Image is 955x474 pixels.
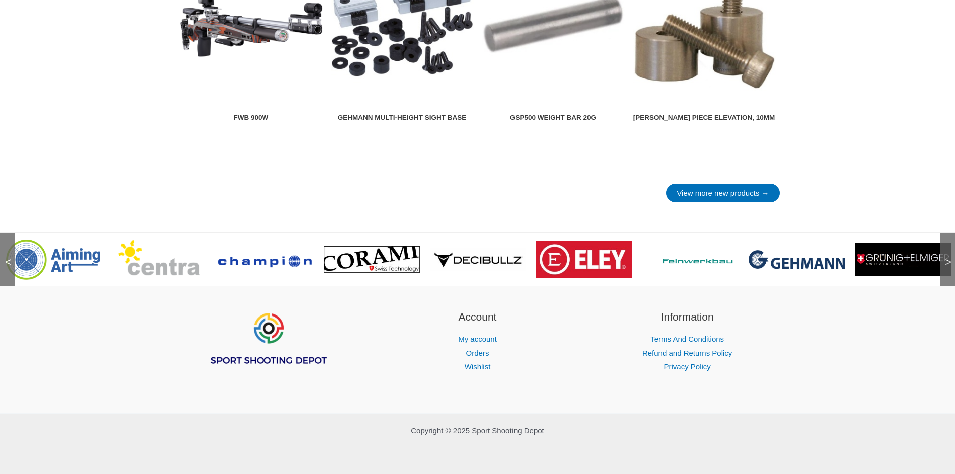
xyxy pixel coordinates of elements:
nav: Account [385,332,570,374]
span: > [940,247,950,257]
div: [PERSON_NAME] Piece Elevation, 10mm [633,113,776,123]
aside: Footer Widget 1 [176,309,360,390]
a: Privacy Policy [664,362,710,371]
aside: Footer Widget 2 [385,309,570,374]
nav: Information [595,332,780,374]
img: brand logo [536,241,632,278]
a: View more new products → [666,184,779,202]
div: GSP500 Weight Bar 20g [482,113,625,123]
h2: Information [595,309,780,325]
aside: Footer Widget 3 [595,309,780,374]
div: Gehmann Multi-height Sight Base [331,113,474,123]
a: Terms And Conditions [650,335,724,343]
a: My account [458,335,497,343]
p: Copyright © 2025 Sport Shooting Depot [176,424,780,438]
div: FWB 900W [180,113,323,123]
a: Refund and Returns Policy [642,349,732,357]
a: Orders [466,349,489,357]
a: Wishlist [465,362,491,371]
h2: Account [385,309,570,325]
